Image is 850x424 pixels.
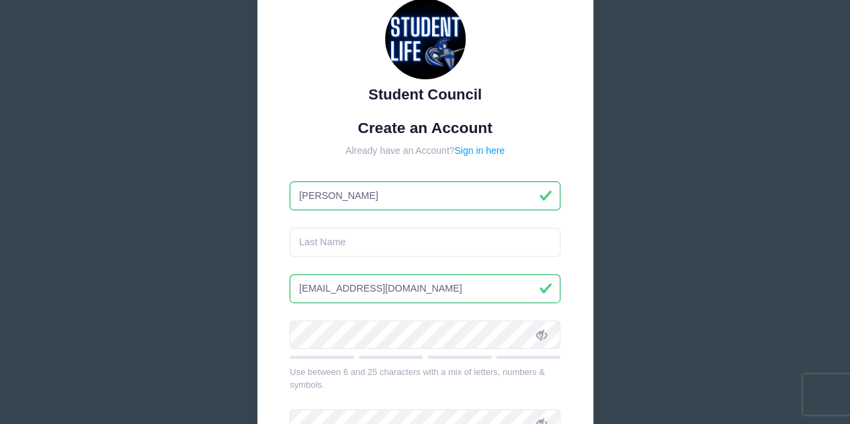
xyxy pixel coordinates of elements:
[290,228,560,257] input: Last Name
[290,83,560,105] div: Student Council
[290,274,560,303] input: Email
[290,181,560,210] input: First Name
[290,119,560,137] h1: Create an Account
[290,366,560,392] div: Use between 6 and 25 characters with a mix of letters, numbers & symbols.
[454,145,505,156] a: Sign in here
[290,144,560,158] div: Already have an Account?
